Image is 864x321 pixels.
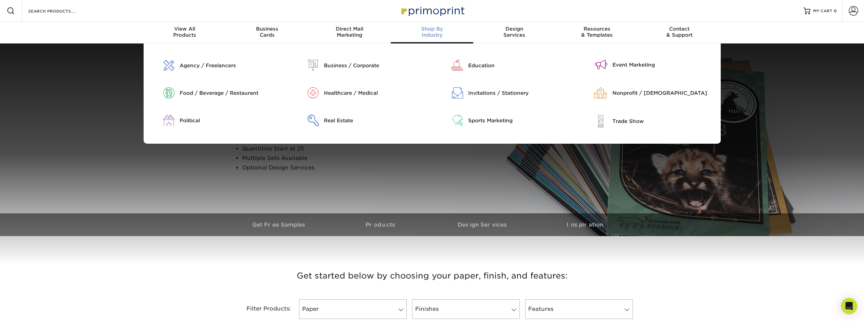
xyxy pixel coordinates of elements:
[437,115,571,126] a: Sports Marketing
[638,22,721,43] a: Contact& Support
[437,60,571,71] a: Education
[234,261,631,291] h3: Get started below by choosing your paper, finish, and features:
[582,60,716,70] a: Event Marketing
[612,89,716,97] div: Nonprofit / [DEMOGRAPHIC_DATA]
[612,61,716,69] div: Event Marketing
[293,87,427,99] a: Healthcare / Medical
[391,26,473,38] div: Industry
[391,22,473,43] a: Shop ByIndustry
[180,62,283,69] div: Agency / Freelancers
[841,298,857,314] div: Open Intercom Messenger
[308,26,391,38] div: Marketing
[468,62,571,69] div: Education
[582,115,716,127] a: Trade Show
[144,26,226,32] span: View All
[391,26,473,32] span: Shop By
[473,26,556,32] span: Design
[582,87,716,99] a: Nonprofit / [DEMOGRAPHIC_DATA]
[149,87,283,99] a: Food / Beverage / Restaurant
[228,299,296,319] div: Filter Products:
[324,89,427,97] div: Healthcare / Medical
[473,26,556,38] div: Services
[412,299,520,319] a: Finishes
[468,117,571,124] div: Sports Marketing
[398,3,466,18] img: Primoprint
[226,26,308,32] span: Business
[638,26,721,32] span: Contact
[324,117,427,124] div: Real Estate
[612,118,716,125] div: Trade Show
[638,26,721,38] div: & Support
[437,87,571,99] a: Invitations / Stationery
[556,26,638,38] div: & Templates
[149,60,283,71] a: Agency / Freelancers
[308,26,391,32] span: Direct Mail
[144,22,226,43] a: View AllProducts
[834,8,837,13] span: 0
[324,62,427,69] div: Business / Corporate
[556,26,638,32] span: Resources
[556,22,638,43] a: Resources& Templates
[468,89,571,97] div: Invitations / Stationery
[525,299,633,319] a: Features
[308,22,391,43] a: Direct MailMarketing
[226,26,308,38] div: Cards
[144,26,226,38] div: Products
[27,7,94,15] input: SEARCH PRODUCTS.....
[299,299,407,319] a: Paper
[473,22,556,43] a: DesignServices
[226,22,308,43] a: BusinessCards
[180,89,283,97] div: Food / Beverage / Restaurant
[813,8,832,14] span: MY CART
[149,115,283,126] a: Political
[293,60,427,71] a: Business / Corporate
[180,117,283,124] div: Political
[293,115,427,126] a: Real Estate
